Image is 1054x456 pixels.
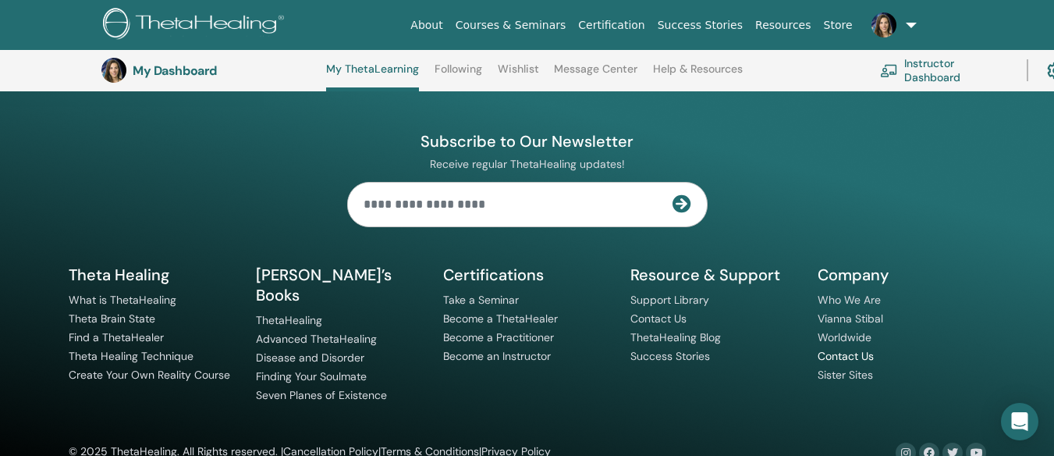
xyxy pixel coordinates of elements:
a: Become a ThetaHealer [443,312,558,326]
img: default.jpg [101,58,126,83]
a: Disease and Disorder [256,351,364,365]
a: Certification [572,11,651,40]
a: ThetaHealing Blog [630,330,721,344]
a: Finding Your Soulmate [256,369,367,383]
a: Message Center [554,62,637,87]
a: My ThetaLearning [326,62,419,91]
a: Take a Seminar [443,293,519,307]
a: Theta Healing Technique [69,349,193,363]
a: Contact Us [630,312,687,326]
h5: Resource & Support [630,265,799,285]
a: Create Your Own Reality Course [69,368,230,382]
a: Store [818,11,859,40]
a: Become an Instructor [443,349,551,363]
h5: Theta Healing [69,265,237,285]
a: Seven Planes of Existence [256,388,387,402]
h5: [PERSON_NAME]’s Books [256,265,424,305]
img: default.jpg [871,12,896,37]
h5: Certifications [443,265,612,285]
h5: Company [818,265,986,285]
img: logo.png [103,8,289,43]
a: Worldwide [818,330,871,344]
h3: My Dashboard [133,63,289,78]
a: Success Stories [630,349,710,363]
a: Wishlist [498,62,539,87]
img: chalkboard-teacher.svg [880,64,898,77]
a: Support Library [630,293,709,307]
a: Vianna Stibal [818,312,883,326]
a: Resources [749,11,818,40]
h4: Subscribe to Our Newsletter [347,131,708,151]
a: Courses & Seminars [449,11,573,40]
a: Sister Sites [818,368,873,382]
a: Following [435,62,482,87]
a: Advanced ThetaHealing [256,332,377,346]
a: ThetaHealing [256,313,322,327]
a: Find a ThetaHealer [69,330,164,344]
a: Contact Us [818,349,874,363]
a: What is ThetaHealing [69,293,176,307]
a: Who We Are [818,293,881,307]
div: Open Intercom Messenger [1001,403,1038,440]
a: Become a Practitioner [443,330,554,344]
a: Help & Resources [653,62,743,87]
a: Theta Brain State [69,312,155,326]
a: Instructor Dashboard [880,53,1008,87]
a: Success Stories [651,11,749,40]
p: Receive regular ThetaHealing updates! [347,157,708,171]
a: About [404,11,449,40]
